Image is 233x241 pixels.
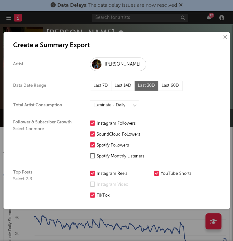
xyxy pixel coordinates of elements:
[97,120,151,128] div: Instagram Followers
[135,81,158,91] div: Last 30D
[13,42,220,49] h1: Create a Summary Export
[111,81,135,91] div: Last 14D
[97,153,151,160] div: Spotify Monthly Listeners
[13,127,77,132] div: Select 1 or more
[221,34,228,41] button: ×
[13,170,77,200] div: Top Posts
[13,103,77,108] div: Total Artist Consumption
[13,62,77,67] div: Artist
[97,181,151,189] div: Instagram Video
[97,170,151,178] div: Instagram Reels
[13,177,77,182] div: Select 2-3
[158,81,182,91] div: Last 60D
[97,142,151,149] div: Spotify Followers
[13,83,77,88] div: Data Date Range
[97,192,151,200] div: TikTok
[161,170,215,178] div: YouTube Shorts
[90,81,111,91] div: Last 7D
[97,131,151,138] div: SoundCloud Followers
[105,60,141,68] div: [PERSON_NAME]
[13,120,77,160] div: Follower & Subscriber Growth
